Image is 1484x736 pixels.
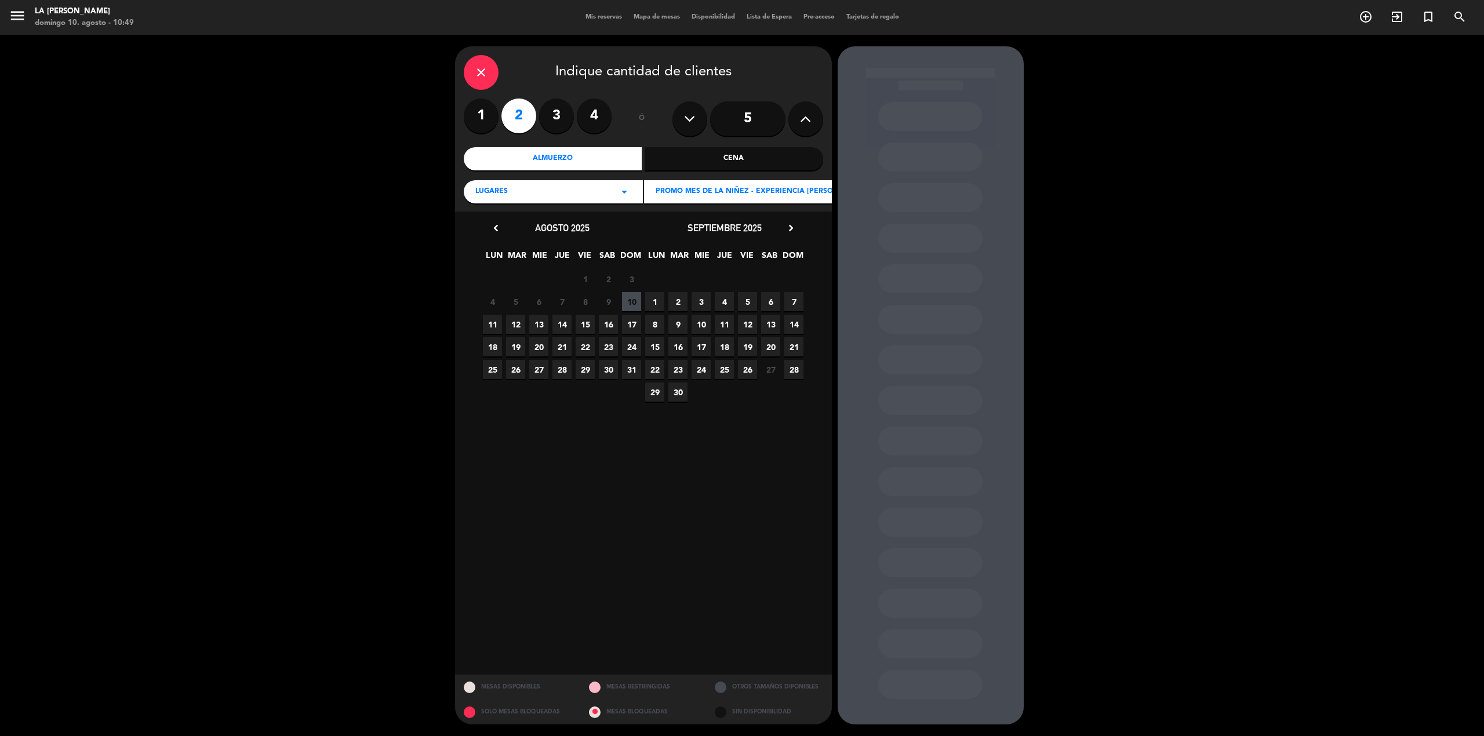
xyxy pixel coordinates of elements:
[670,249,689,268] span: MAR
[706,675,832,699] div: OTROS TAMAÑOS DIPONIBLES
[485,249,504,268] span: LUN
[645,337,664,356] span: 15
[760,249,779,268] span: SAB
[645,360,664,379] span: 22
[576,269,595,289] span: 1
[483,337,502,356] span: 18
[784,292,803,311] span: 7
[761,315,780,334] span: 13
[761,337,780,356] span: 20
[692,337,711,356] span: 17
[598,249,617,268] span: SAB
[35,6,134,17] div: LA [PERSON_NAME]
[530,249,549,268] span: MIE
[483,360,502,379] span: 25
[577,99,612,133] label: 4
[483,315,502,334] span: 11
[599,315,618,334] span: 16
[455,675,581,699] div: MESAS DISPONIBLES
[506,337,525,356] span: 19
[715,337,734,356] span: 18
[706,699,832,724] div: SIN DISPONIBILIDAD
[784,337,803,356] span: 21
[535,222,590,234] span: agosto 2025
[623,99,661,139] div: ó
[645,147,823,170] div: Cena
[668,337,688,356] span: 16
[506,315,525,334] span: 12
[506,360,525,379] span: 26
[715,292,734,311] span: 4
[841,14,905,20] span: Tarjetas de regalo
[622,292,641,311] span: 10
[575,249,594,268] span: VIE
[501,99,536,133] label: 2
[715,315,734,334] span: 11
[576,315,595,334] span: 15
[692,249,711,268] span: MIE
[464,55,823,90] div: Indique cantidad de clientes
[738,360,757,379] span: 26
[552,360,572,379] span: 28
[620,249,639,268] span: DOM
[576,292,595,311] span: 8
[1453,10,1467,24] i: search
[576,337,595,356] span: 22
[506,292,525,311] span: 5
[645,315,664,334] span: 8
[1359,10,1373,24] i: add_circle_outline
[529,360,548,379] span: 27
[580,675,706,699] div: MESAS RESTRINGIDAS
[738,292,757,311] span: 5
[483,292,502,311] span: 4
[490,222,502,234] i: chevron_left
[668,382,688,402] span: 30
[692,360,711,379] span: 24
[668,360,688,379] span: 23
[35,17,134,29] div: domingo 10. agosto - 10:49
[599,269,618,289] span: 2
[552,315,572,334] span: 14
[715,360,734,379] span: 25
[622,337,641,356] span: 24
[628,14,686,20] span: Mapa de mesas
[688,222,762,234] span: septiembre 2025
[539,99,574,133] label: 3
[576,360,595,379] span: 29
[552,249,572,268] span: JUE
[1390,10,1404,24] i: exit_to_app
[645,292,664,311] span: 1
[738,315,757,334] span: 12
[737,249,756,268] span: VIE
[692,315,711,334] span: 10
[647,249,666,268] span: LUN
[715,249,734,268] span: JUE
[785,222,797,234] i: chevron_right
[529,337,548,356] span: 20
[552,292,572,311] span: 7
[622,315,641,334] span: 17
[622,269,641,289] span: 3
[741,14,798,20] span: Lista de Espera
[455,699,581,724] div: SOLO MESAS BLOQUEADAS
[464,99,499,133] label: 1
[599,292,618,311] span: 9
[798,14,841,20] span: Pre-acceso
[9,7,26,28] button: menu
[668,315,688,334] span: 9
[617,185,631,199] i: arrow_drop_down
[9,7,26,24] i: menu
[738,337,757,356] span: 19
[656,186,867,198] span: PROMO MES DE LA NIÑEZ - EXPERIENCIA [PERSON_NAME]
[668,292,688,311] span: 2
[529,292,548,311] span: 6
[783,249,802,268] span: DOM
[475,186,508,198] span: LUGARES
[599,337,618,356] span: 23
[599,360,618,379] span: 30
[686,14,741,20] span: Disponibilidad
[761,292,780,311] span: 6
[692,292,711,311] span: 3
[507,249,526,268] span: MAR
[529,315,548,334] span: 13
